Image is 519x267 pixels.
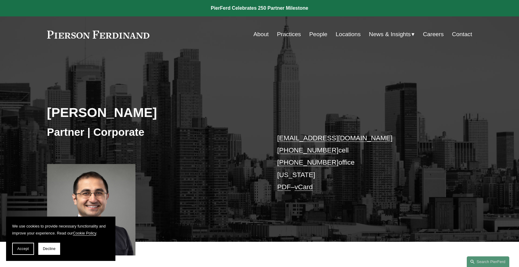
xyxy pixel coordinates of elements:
[369,29,415,40] a: folder dropdown
[43,247,56,251] span: Decline
[47,104,260,120] h2: [PERSON_NAME]
[6,217,115,261] section: Cookie banner
[277,159,339,166] a: [PHONE_NUMBER]
[254,29,269,40] a: About
[295,183,313,191] a: vCard
[452,29,472,40] a: Contact
[277,29,301,40] a: Practices
[12,243,34,255] button: Accept
[47,125,260,139] h3: Partner | Corporate
[423,29,444,40] a: Careers
[309,29,327,40] a: People
[17,247,29,251] span: Accept
[336,29,360,40] a: Locations
[369,29,411,40] span: News & Insights
[277,134,392,142] a: [EMAIL_ADDRESS][DOMAIN_NAME]
[277,132,454,193] p: cell office [US_STATE] –
[277,146,339,154] a: [PHONE_NUMBER]
[73,231,96,235] a: Cookie Policy
[277,183,291,191] a: PDF
[12,223,109,237] p: We use cookies to provide necessary functionality and improve your experience. Read our .
[467,256,509,267] a: Search this site
[38,243,60,255] button: Decline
